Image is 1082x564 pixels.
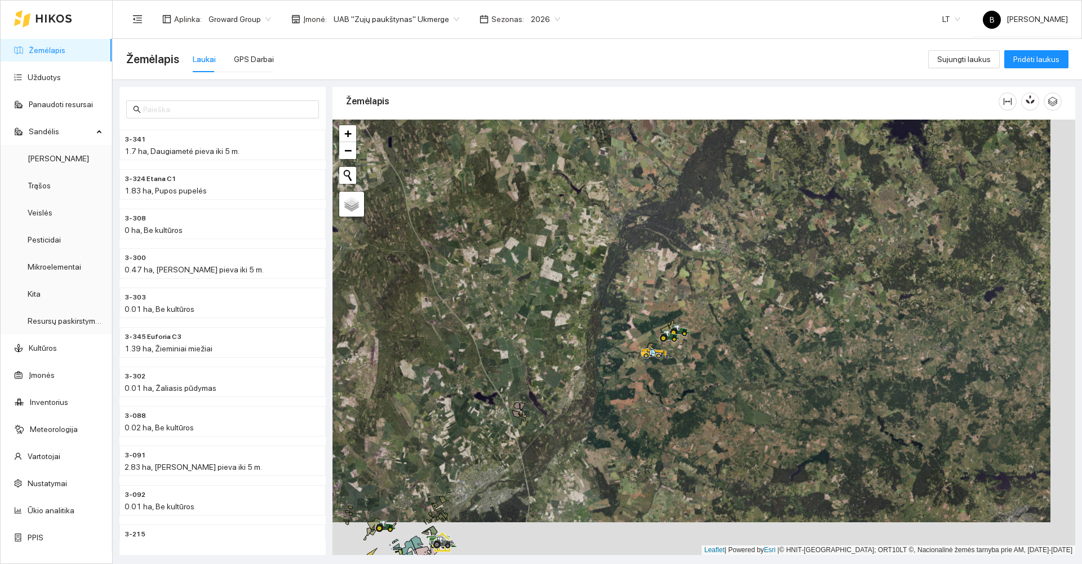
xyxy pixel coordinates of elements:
a: Zoom in [339,125,356,142]
span: 1.7 ha, Daugiametė pieva iki 5 m. [125,147,240,156]
span: 3-341 [125,134,146,145]
input: Paieška [143,103,312,116]
span: 3-091 [125,450,146,461]
span: 2.83 ha, [PERSON_NAME] pieva iki 5 m. [125,462,262,472]
span: 1.83 ha, Pupos pupelės [125,186,207,195]
div: | Powered by © HNIT-[GEOGRAPHIC_DATA]; ORT10LT ©, Nacionalinė žemės tarnyba prie AM, [DATE]-[DATE] [702,545,1075,555]
div: Žemėlapis [346,85,999,117]
a: Kita [28,289,41,298]
a: Žemėlapis [29,46,65,55]
span: Sujungti laukus [937,53,991,65]
span: Sezonas : [491,13,524,25]
span: 2026 [531,11,560,28]
span: 3-324 Etana C1 [125,174,176,184]
span: 3-303 [125,292,146,303]
span: calendar [480,15,489,24]
span: B [990,11,995,29]
a: Ūkio analitika [28,506,74,515]
span: 0.01 ha, Žaliasis pūdymas [125,384,216,393]
span: 3-300 [125,253,146,263]
span: UAB "Zujų paukštynas" Ukmerge [334,11,459,28]
span: | [778,546,779,554]
a: Resursų paskirstymas [28,316,104,325]
span: 3-215 [125,529,145,540]
span: 0.02 ha, Be kultūros [125,423,194,432]
button: Sujungti laukus [928,50,1000,68]
span: 0.47 ha, [PERSON_NAME] pieva iki 5 m. [125,265,264,274]
button: menu-fold [126,8,149,30]
a: PPIS [28,533,43,542]
span: Groward Group [209,11,271,28]
span: 3-092 [125,490,145,500]
a: Meteorologija [30,425,78,434]
span: 3-088 [125,411,146,421]
span: layout [162,15,171,24]
a: Užduotys [28,73,61,82]
span: 0 ha, Be kultūros [125,226,183,235]
span: 0.01 ha, Be kultūros [125,305,194,314]
a: Pesticidai [28,235,61,244]
span: search [133,105,141,113]
a: Inventorius [30,398,68,407]
a: Įmonės [29,371,55,380]
div: GPS Darbai [234,53,274,65]
span: shop [291,15,300,24]
span: Aplinka : [174,13,202,25]
span: column-width [999,97,1016,106]
a: Panaudoti resursai [29,100,93,109]
a: [PERSON_NAME] [28,154,89,163]
a: Kultūros [29,343,57,352]
a: Nustatymai [28,479,67,488]
a: Mikroelementai [28,262,81,271]
a: Vartotojai [28,452,60,461]
a: Leaflet [704,546,725,554]
a: Sujungti laukus [928,55,1000,64]
span: 1.39 ha, Žieminiai miežiai [125,344,212,353]
a: Pridėti laukus [1004,55,1068,64]
a: Zoom out [339,142,356,159]
span: 0.01 ha, Be kultūros [125,502,194,511]
button: column-width [999,92,1017,111]
span: LT [942,11,960,28]
span: 3-302 [125,371,145,382]
span: menu-fold [132,14,143,24]
span: Įmonė : [303,13,327,25]
span: 3-345 Euforia C3 [125,332,181,342]
a: Trąšos [28,181,51,190]
span: Žemėlapis [126,50,179,68]
button: Initiate a new search [339,167,356,184]
a: Layers [339,192,364,217]
span: Sandėlis [29,120,93,143]
a: Veislės [28,208,52,217]
a: Esri [764,546,776,554]
div: Laukai [193,53,216,65]
span: − [344,143,352,157]
span: 3-308 [125,213,146,224]
span: Pridėti laukus [1013,53,1059,65]
span: [PERSON_NAME] [983,15,1068,24]
span: + [344,126,352,140]
button: Pridėti laukus [1004,50,1068,68]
